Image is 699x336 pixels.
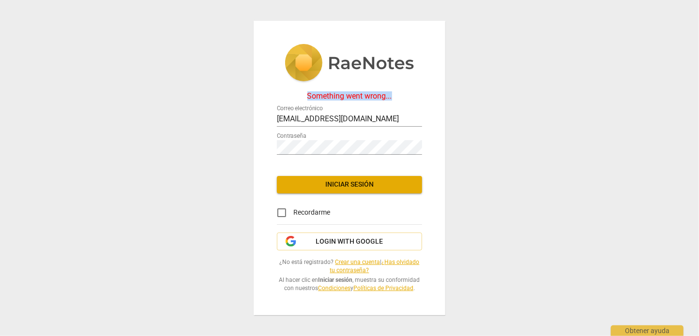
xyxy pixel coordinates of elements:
[335,259,380,265] a: Crear una cuenta
[277,133,306,139] label: Contraseña
[277,276,422,292] span: Al hacer clic en , muestra su conformidad con nuestros y .
[285,44,414,84] img: 5ac2273c67554f335776073100b6d88f.svg
[330,259,420,274] a: ¿Has olvidado tu contraseña?
[353,285,413,292] a: Políticas de Privacidad
[277,92,422,101] div: Something went wrong...
[318,285,350,292] a: Condiciones
[285,180,414,190] span: Iniciar sesión
[316,237,383,247] span: Login with Google
[319,277,353,283] b: Iniciar sesión
[611,325,684,336] div: Obtener ayuda
[277,176,422,193] button: Iniciar sesión
[277,233,422,251] button: Login with Google
[277,258,422,274] span: ¿No está registrado? |
[293,207,330,218] span: Recordarme
[277,105,323,111] label: Correo electrónico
